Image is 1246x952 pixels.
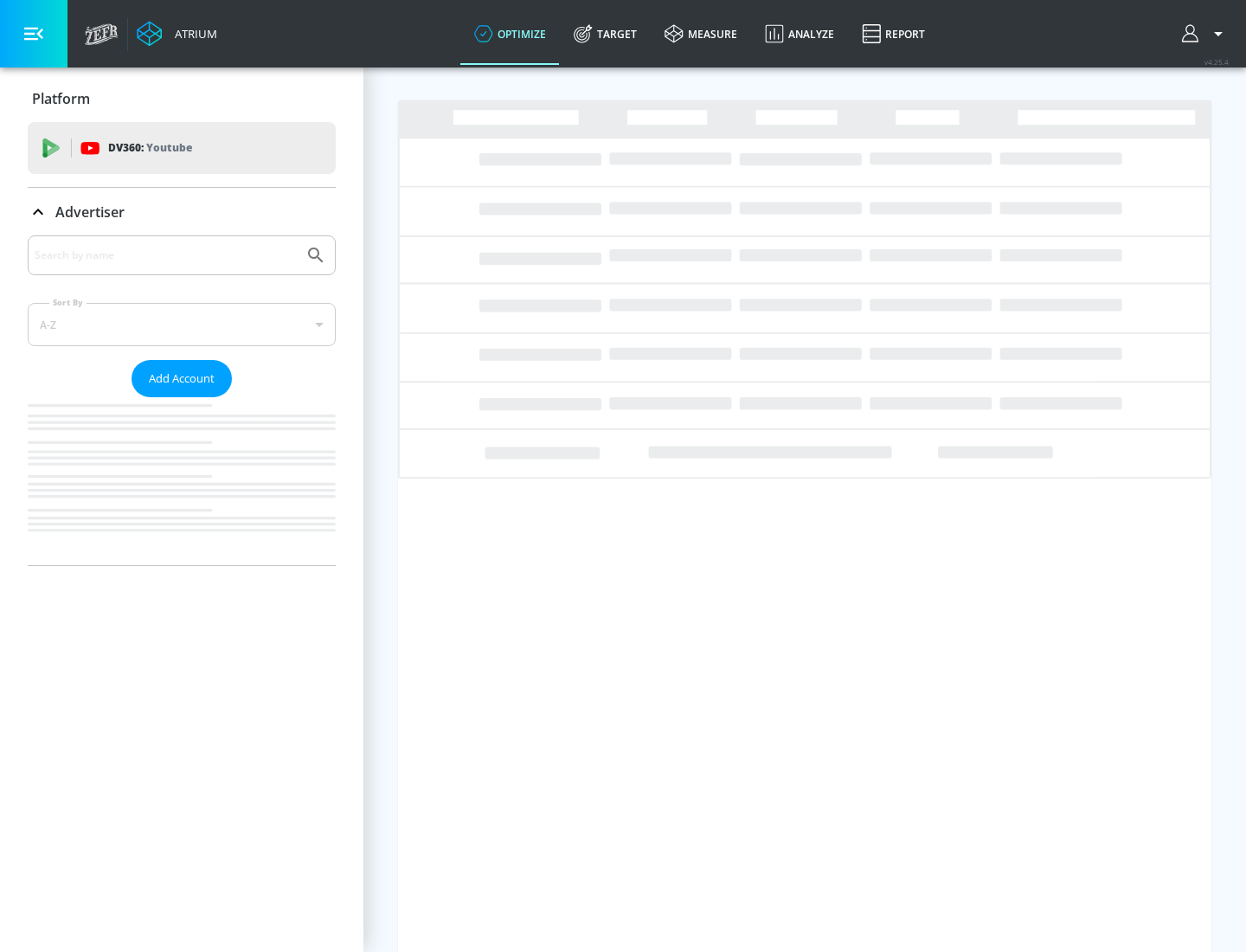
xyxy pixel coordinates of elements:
div: A-Z [28,303,336,346]
a: Atrium [137,21,217,47]
a: Target [560,3,651,65]
p: Advertiser [55,203,125,222]
a: Report [848,3,939,65]
a: measure [651,3,751,65]
a: optimize [460,3,560,65]
label: Sort By [49,297,87,308]
span: Add Account [149,369,215,389]
input: Search by name [35,244,297,267]
p: DV360: [108,138,192,158]
button: Add Account [132,360,232,397]
nav: list of Advertiser [28,397,336,565]
p: Youtube [146,138,192,157]
div: DV360: Youtube [28,122,336,174]
span: v 4.25.4 [1204,57,1229,67]
a: Analyze [751,3,848,65]
div: Atrium [168,26,217,42]
div: Platform [28,74,336,123]
div: Advertiser [28,188,336,236]
p: Platform [32,89,90,108]
div: Advertiser [28,235,336,565]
